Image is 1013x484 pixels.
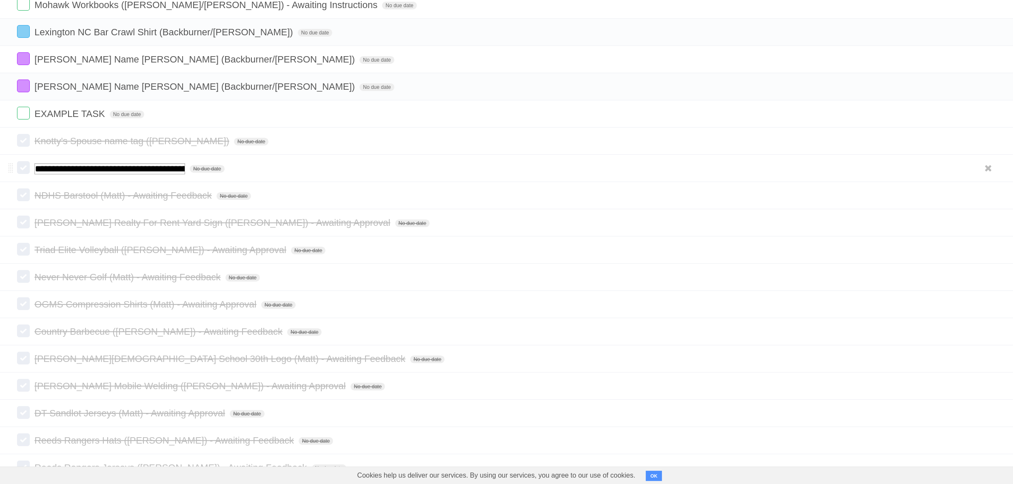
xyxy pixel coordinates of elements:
span: EXAMPLE TASK [34,108,107,119]
label: Done [17,270,30,283]
label: Done [17,52,30,65]
label: Done [17,25,30,38]
label: Done [17,433,30,446]
label: Done [17,461,30,473]
span: Knotty's Spouse name tag ([PERSON_NAME]) [34,136,231,146]
label: Done [17,325,30,337]
span: No due date [230,410,264,418]
label: Done [17,134,30,147]
span: DT Sandlot Jerseys (Matt) - Awaiting Approval [34,408,227,419]
span: No due date [382,2,417,9]
span: No due date [291,247,325,254]
span: Triad Elite Volleyball ([PERSON_NAME]) - Awaiting Approval [34,245,288,255]
span: No due date [261,301,296,309]
span: Country Barbecue ([PERSON_NAME]) - Awaiting Feedback [34,326,285,337]
span: Reeds Rangers Jerseys ([PERSON_NAME]) - Awaiting Feedback [34,462,309,473]
span: [PERSON_NAME] Mobile Welding ([PERSON_NAME]) - Awaiting Approval [34,381,348,391]
span: Never Never Golf (Matt) - Awaiting Feedback [34,272,223,282]
span: Cookies help us deliver our services. By using our services, you agree to our use of cookies. [349,467,644,484]
span: [PERSON_NAME] Name [PERSON_NAME] (Backburner/[PERSON_NAME]) [34,54,357,65]
span: No due date [234,138,268,145]
label: Done [17,352,30,364]
span: OGMS Compression Shirts (Matt) - Awaiting Approval [34,299,259,310]
label: Done [17,107,30,120]
span: No due date [360,83,394,91]
span: No due date [410,356,445,363]
label: Done [17,297,30,310]
span: No due date [351,383,385,390]
label: Done [17,406,30,419]
span: No due date [217,192,251,200]
label: Done [17,243,30,256]
span: Lexington NC Bar Crawl Shirt (Backburner/[PERSON_NAME]) [34,27,295,37]
label: Done [17,216,30,228]
span: No due date [287,328,322,336]
span: [PERSON_NAME][DEMOGRAPHIC_DATA] School 30th Logo (Matt) - Awaiting Feedback [34,353,408,364]
span: NDHS Barstool (Matt) - Awaiting Feedback [34,190,214,201]
label: Done [17,379,30,392]
label: Done [17,80,30,92]
span: No due date [190,165,224,173]
span: No due date [298,29,332,37]
span: No due date [312,464,346,472]
span: Reeds Rangers Hats ([PERSON_NAME]) - Awaiting Feedback [34,435,296,446]
label: Done [17,188,30,201]
label: Done [17,161,30,174]
span: No due date [110,111,144,118]
span: [PERSON_NAME] Realty For Rent Yard Sign ([PERSON_NAME]) - Awaiting Approval [34,217,392,228]
span: No due date [225,274,260,282]
span: No due date [299,437,333,445]
button: OK [646,471,662,481]
span: No due date [395,219,430,227]
span: No due date [360,56,394,64]
span: [PERSON_NAME] Name [PERSON_NAME] (Backburner/[PERSON_NAME]) [34,81,357,92]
